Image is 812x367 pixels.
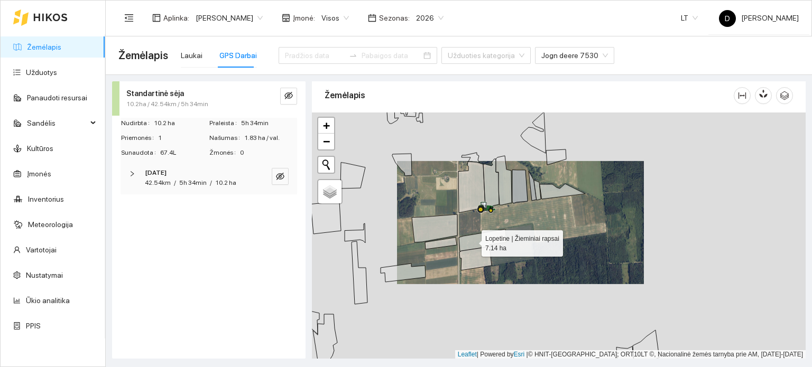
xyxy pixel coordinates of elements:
[209,133,244,143] span: Našumas
[527,351,528,358] span: |
[154,118,208,128] span: 10.2 ha
[145,169,167,176] strong: [DATE]
[244,133,297,143] span: 1.83 ha / val.
[514,351,525,358] a: Esri
[129,171,135,177] span: right
[276,172,284,182] span: eye-invisible
[145,179,171,186] span: 42.54km
[152,14,161,22] span: layout
[241,118,297,128] span: 5h 34min
[121,162,297,194] div: [DATE]42.54km/5h 34min/10.2 haeye-invisible
[174,179,176,186] span: /
[26,296,70,305] a: Ūkio analitika
[455,350,806,359] div: | Powered by © HNIT-[GEOGRAPHIC_DATA]; ORT10LT ©, Nacionalinė žemės tarnyba prie AM, [DATE]-[DATE]
[27,112,87,134] span: Sandėlis
[26,322,41,330] a: PPIS
[318,180,342,203] a: Layers
[321,10,349,26] span: Visos
[28,220,73,229] a: Meteorologija
[541,48,608,63] span: Jogn deere 7530
[112,81,306,116] div: Standartinė sėja10.2ha / 42.54km / 5h 34mineye-invisible
[681,10,698,26] span: LT
[734,91,750,100] span: column-width
[323,119,330,132] span: +
[318,118,334,134] a: Zoom in
[121,148,160,158] span: Sunaudota
[734,87,751,104] button: column-width
[27,170,51,178] a: Įmonės
[209,148,240,158] span: Žmonės
[126,89,184,98] strong: Standartinė sėja
[458,351,477,358] a: Leaflet
[362,50,421,61] input: Pabaigos data
[27,43,61,51] a: Žemėlapis
[349,51,357,60] span: to
[416,10,444,26] span: 2026
[219,50,257,61] div: GPS Darbai
[280,88,297,105] button: eye-invisible
[181,50,202,61] div: Laukai
[27,144,53,153] a: Kultūros
[126,99,208,109] span: 10.2ha / 42.54km / 5h 34min
[121,118,154,128] span: Nudirbta
[26,246,57,254] a: Vartotojai
[285,50,345,61] input: Pradžios data
[209,118,241,128] span: Praleista
[28,195,64,203] a: Inventorius
[210,179,212,186] span: /
[318,157,334,173] button: Initiate a new search
[719,14,799,22] span: [PERSON_NAME]
[160,148,208,158] span: 67.4L
[27,93,87,102] a: Panaudoti resursai
[725,10,730,27] span: D
[318,134,334,149] a: Zoom out
[284,91,293,101] span: eye-invisible
[240,148,297,158] span: 0
[272,168,289,185] button: eye-invisible
[26,271,63,279] a: Nustatymai
[163,12,189,24] span: Aplinka :
[325,80,734,110] div: Žemėlapis
[179,179,207,186] span: 5h 34min
[196,10,263,26] span: Dovydas Baršauskas
[118,7,140,29] button: menu-fold
[368,14,376,22] span: calendar
[293,12,315,24] span: Įmonė :
[323,135,330,148] span: −
[158,133,208,143] span: 1
[282,14,290,22] span: shop
[379,12,410,24] span: Sezonas :
[121,133,158,143] span: Priemonės
[118,47,168,64] span: Žemėlapis
[215,179,236,186] span: 10.2 ha
[26,68,57,77] a: Užduotys
[349,51,357,60] span: swap-right
[124,13,134,23] span: menu-fold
